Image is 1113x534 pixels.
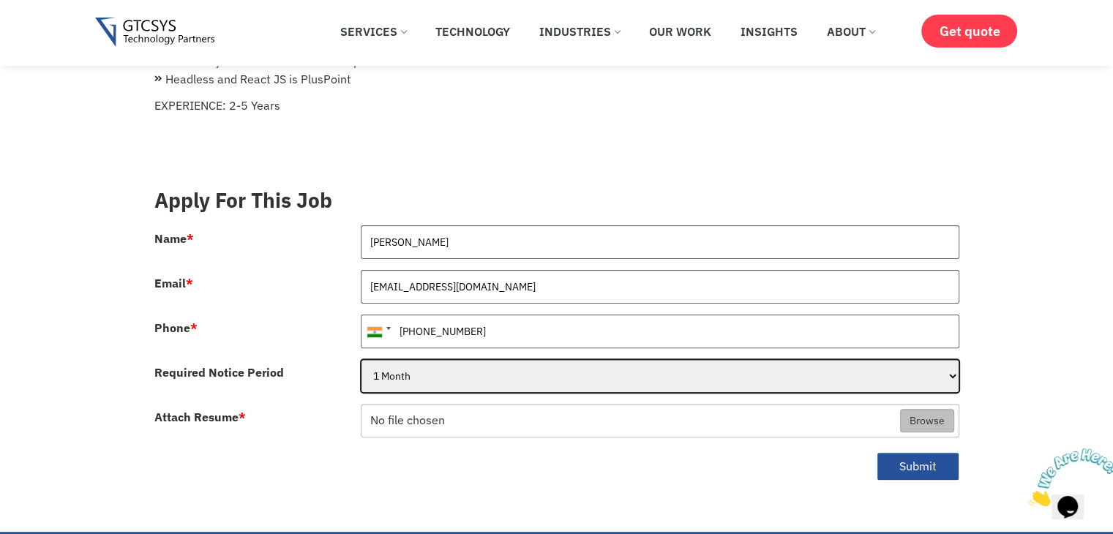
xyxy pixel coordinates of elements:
[877,452,959,481] button: Submit
[154,97,959,114] p: EXPERIENCE: 2-5 Years
[361,315,395,347] div: India (भारत): +91
[95,18,214,48] img: Gtcsys logo
[154,70,959,88] li: Headless and React JS is PlusPoint
[939,23,1000,39] span: Get quote
[154,322,198,334] label: Phone
[154,277,193,289] label: Email
[154,366,284,378] label: Required Notice Period
[6,6,97,64] img: Chat attention grabber
[424,15,521,48] a: Technology
[154,411,246,423] label: Attach Resume
[154,233,194,244] label: Name
[816,15,885,48] a: About
[361,315,959,348] input: 081234 56789
[638,15,722,48] a: Our Work
[528,15,631,48] a: Industries
[329,15,417,48] a: Services
[730,15,809,48] a: Insights
[154,188,959,213] h3: Apply For This Job
[1022,443,1113,512] iframe: chat widget
[921,15,1017,48] a: Get quote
